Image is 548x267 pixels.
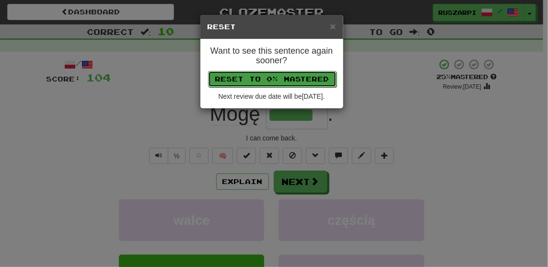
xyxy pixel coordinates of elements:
button: Close [330,21,336,31]
div: Next review due date will be [DATE] . [208,92,336,101]
h4: Want to see this sentence again sooner? [208,46,336,66]
button: Reset to 0% Mastered [208,71,337,87]
h5: Reset [208,22,336,32]
span: × [330,21,336,32]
